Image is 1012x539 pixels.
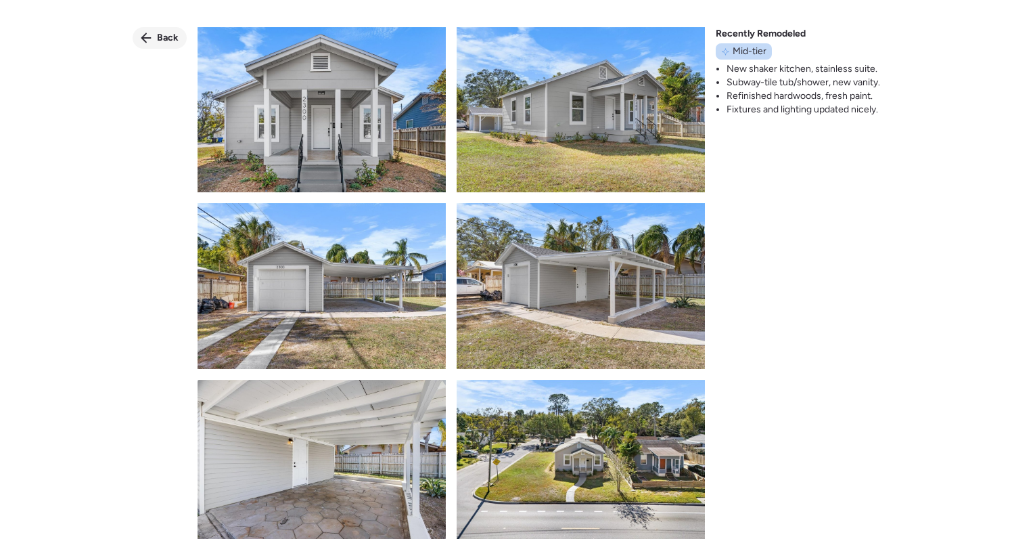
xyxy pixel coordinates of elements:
img: product [457,203,705,368]
img: product [457,27,705,192]
li: Refinished hardwoods, fresh paint. [727,89,880,103]
li: Fixtures and lighting updated nicely. [727,103,880,116]
img: product [198,27,446,192]
img: product [198,203,446,368]
span: Mid-tier [733,45,766,58]
span: Recently Remodeled [716,27,806,41]
li: Subway-tile tub/shower, new vanity. [727,76,880,89]
li: New shaker kitchen, stainless suite. [727,62,880,76]
span: Back [157,31,179,45]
